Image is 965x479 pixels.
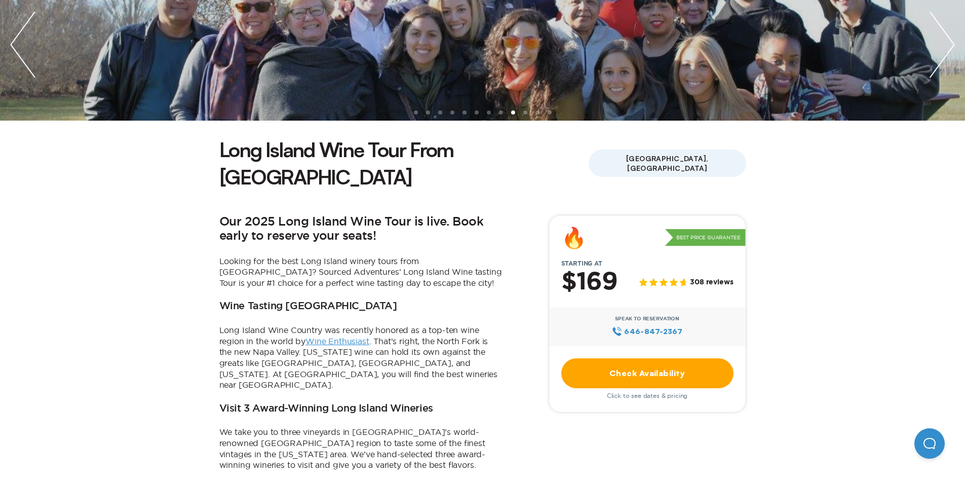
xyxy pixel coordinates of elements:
[462,110,467,115] li: slide item 5
[548,110,552,115] li: slide item 12
[499,110,503,115] li: slide item 8
[523,110,527,115] li: slide item 10
[219,301,397,313] h3: Wine Tasting [GEOGRAPHIC_DATA]
[589,150,746,177] span: [GEOGRAPHIC_DATA], [GEOGRAPHIC_DATA]
[561,358,734,388] a: Check Availability
[438,110,442,115] li: slide item 3
[414,110,418,115] li: slide item 1
[475,110,479,115] li: slide item 6
[914,428,945,459] iframe: Help Scout Beacon - Open
[561,269,617,296] h2: $169
[219,256,503,289] p: Looking for the best Long Island winery tours from [GEOGRAPHIC_DATA]? Sourced Adventures’ Long Is...
[219,215,503,244] h2: Our 2025 Long Island Wine Tour is live. Book early to reserve your seats!
[305,337,369,346] a: Wine Enthusiast
[561,228,587,248] div: 🔥
[219,325,503,391] p: Long Island Wine Country was recently honored as a top-ten wine region in the world by . That’s r...
[487,110,491,115] li: slide item 7
[607,392,688,399] span: Click to see dates & pricing
[535,110,539,115] li: slide item 11
[219,427,503,470] p: We take you to three vineyards in [GEOGRAPHIC_DATA]’s world-renowned [GEOGRAPHIC_DATA] region to ...
[624,326,682,337] span: 646‍-847‍-2367
[219,403,433,415] h3: Visit 3 Award-Winning Long Island Wineries
[612,326,682,337] a: 646‍-847‍-2367
[511,110,515,115] li: slide item 9
[219,136,589,191] h1: Long Island Wine Tour From [GEOGRAPHIC_DATA]
[450,110,454,115] li: slide item 4
[549,260,614,267] span: Starting at
[665,229,746,246] p: Best Price Guarantee
[426,110,430,115] li: slide item 2
[615,316,679,322] span: Speak to Reservation
[690,278,733,287] span: 308 reviews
